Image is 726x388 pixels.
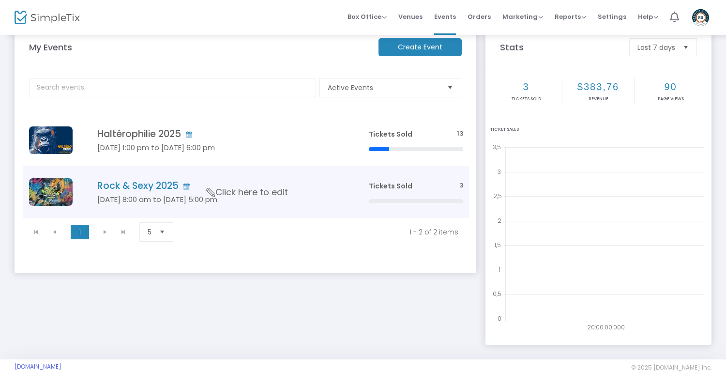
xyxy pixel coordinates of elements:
[207,186,288,199] span: Click here to edit
[638,12,658,21] span: Help
[598,4,626,29] span: Settings
[499,265,500,273] text: 1
[97,195,340,204] h5: [DATE] 8:00 am to [DATE] 5:00 pm
[563,96,633,103] p: Revenue
[148,227,151,237] span: 5
[498,216,501,224] text: 2
[23,114,469,218] div: Data table
[328,83,439,93] span: Active Events
[493,143,501,151] text: 3,5
[679,39,693,56] button: Select
[29,78,316,97] input: Search events
[493,192,502,200] text: 2,5
[498,314,501,323] text: 0
[502,12,543,21] span: Marketing
[369,181,412,191] span: Tickets Sold
[495,41,624,54] m-panel-title: Stats
[29,126,73,154] img: 638880993470203826simpletix.png
[191,227,458,237] kendo-pager-info: 1 - 2 of 2 items
[587,323,625,331] text: 20:00:00.000
[155,223,169,241] button: Select
[369,129,412,139] span: Tickets Sold
[631,364,711,372] span: © 2025 [DOMAIN_NAME] Inc.
[637,43,675,52] span: Last 7 days
[97,128,340,140] h4: Haltérophilie 2025
[490,126,707,133] div: Ticket Sales
[15,363,61,371] a: [DOMAIN_NAME]
[493,290,501,298] text: 0,5
[348,12,387,21] span: Box Office
[498,167,501,175] text: 3
[468,4,491,29] span: Orders
[398,4,423,29] span: Venues
[29,178,73,206] img: BlackandGreenGraffitiStyleComingSoonInstagramPost750x472px.jpg
[443,78,457,97] button: Select
[494,241,501,249] text: 1,5
[97,143,340,152] h5: [DATE] 1:00 pm to [DATE] 6:00 pm
[555,12,586,21] span: Reports
[563,81,633,93] h2: $383,76
[491,81,561,93] h2: 3
[459,181,463,190] span: 3
[378,38,462,56] m-button: Create Event
[71,225,89,239] span: Page 1
[491,96,561,103] p: Tickets sold
[97,180,340,191] h4: Rock & Sexy 2025
[635,81,706,93] h2: 90
[24,41,374,54] m-panel-title: My Events
[635,96,706,103] p: Page Views
[434,4,456,29] span: Events
[457,129,463,139] span: 13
